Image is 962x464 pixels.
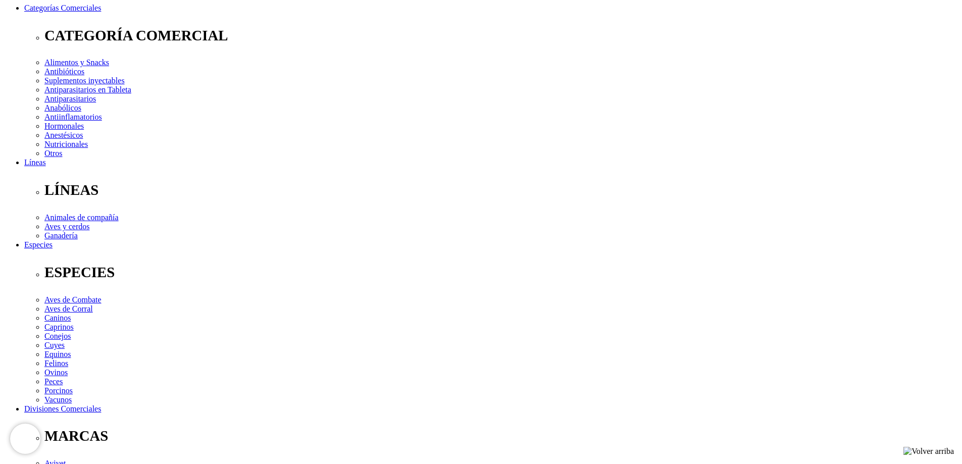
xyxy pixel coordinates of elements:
[44,222,89,231] a: Aves y cerdos
[44,428,958,444] p: MARCAS
[24,240,53,249] a: Especies
[44,295,102,304] a: Aves de Combate
[44,304,93,313] a: Aves de Corral
[44,395,72,404] a: Vacunos
[44,149,63,158] a: Otros
[44,386,73,395] a: Porcinos
[24,404,101,413] a: Divisiones Comerciales
[44,341,65,349] a: Cuyes
[44,377,63,386] a: Peces
[44,140,88,148] a: Nutricionales
[44,264,958,281] p: ESPECIES
[44,368,68,377] a: Ovinos
[44,359,68,368] a: Felinos
[44,350,71,358] a: Equinos
[44,131,83,139] a: Anestésicos
[44,323,74,331] a: Caprinos
[44,27,958,44] p: CATEGORÍA COMERCIAL
[44,231,78,240] a: Ganadería
[44,213,119,222] a: Animales de compañía
[44,314,71,322] a: Caninos
[10,424,40,454] iframe: Brevo live chat
[44,182,958,198] p: LÍNEAS
[903,447,954,456] img: Volver arriba
[24,158,46,167] a: Líneas
[44,332,71,340] a: Conejos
